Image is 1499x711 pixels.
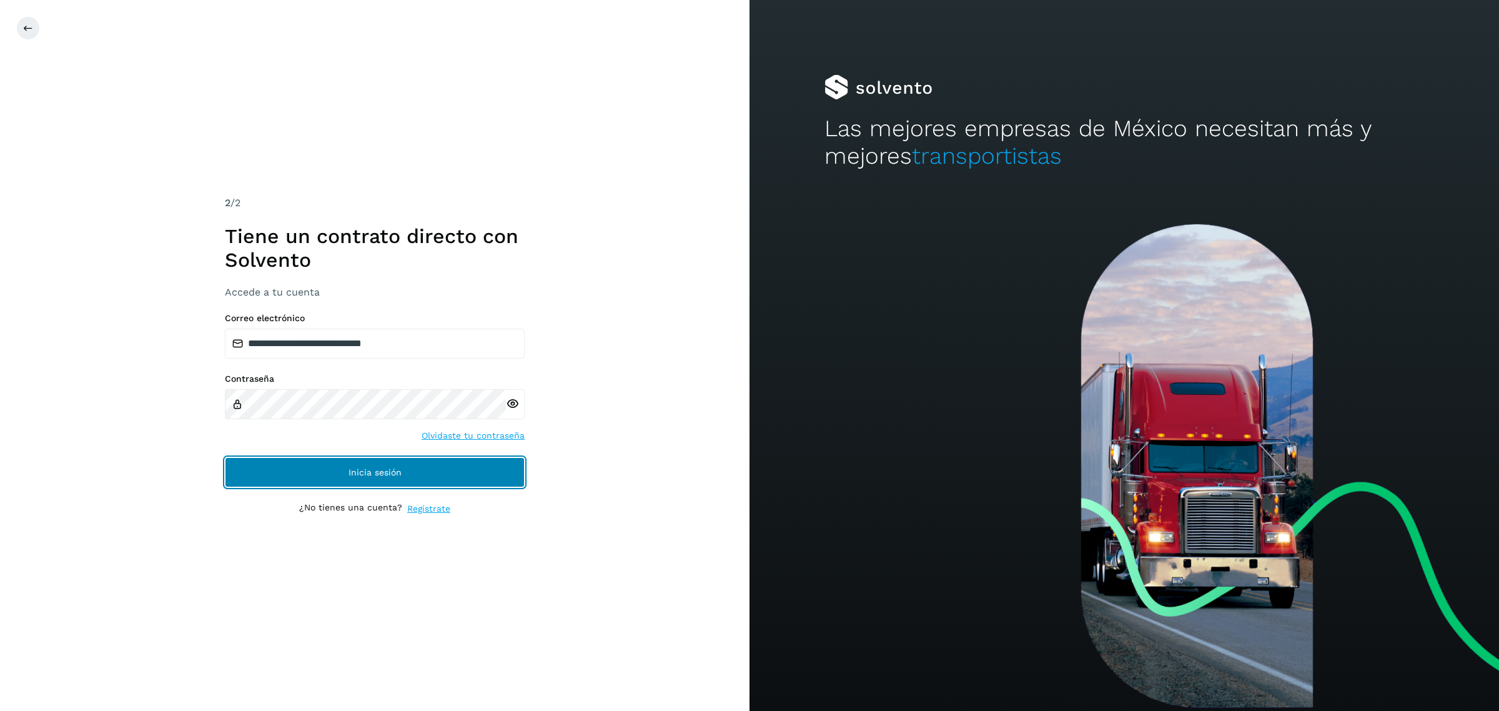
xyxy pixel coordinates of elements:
[225,286,525,298] h3: Accede a tu cuenta
[225,374,525,384] label: Contraseña
[912,142,1062,169] span: transportistas
[349,468,402,477] span: Inicia sesión
[422,429,525,442] a: Olvidaste tu contraseña
[299,502,402,515] p: ¿No tienes una cuenta?
[225,197,230,209] span: 2
[225,224,525,272] h1: Tiene un contrato directo con Solvento
[225,313,525,324] label: Correo electrónico
[407,502,450,515] a: Regístrate
[225,196,525,211] div: /2
[824,115,1424,171] h2: Las mejores empresas de México necesitan más y mejores
[225,457,525,487] button: Inicia sesión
